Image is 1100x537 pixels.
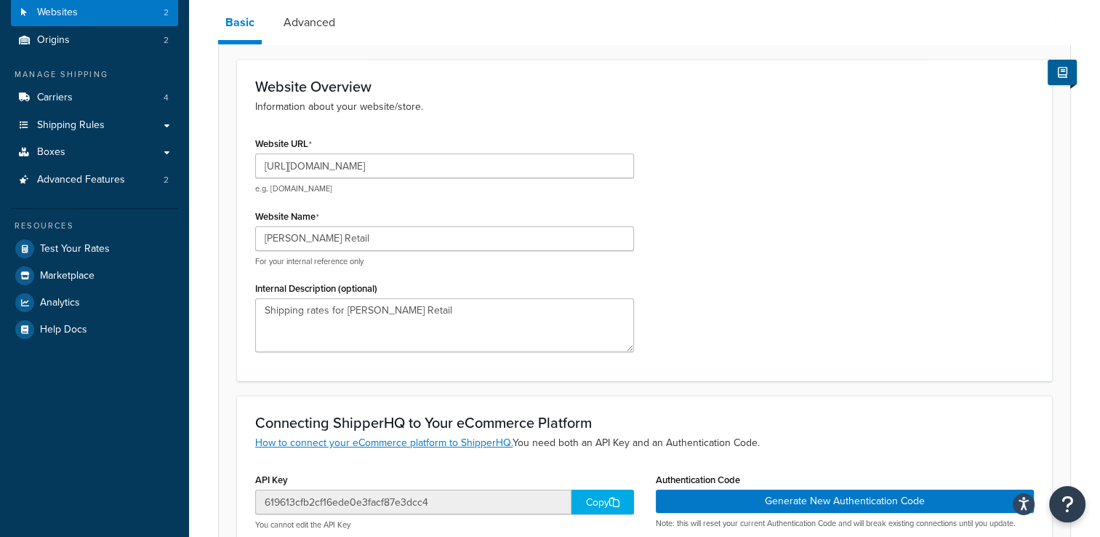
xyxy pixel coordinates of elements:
p: Note: this will reset your current Authentication Code and will break existing connections until ... [656,518,1035,529]
span: 4 [164,92,169,104]
span: Advanced Features [37,174,125,186]
span: 2 [164,174,169,186]
a: Test Your Rates [11,236,178,262]
p: For your internal reference only [255,256,634,267]
a: Shipping Rules [11,112,178,139]
a: Marketplace [11,263,178,289]
li: Origins [11,27,178,54]
span: 2 [164,7,169,19]
li: Advanced Features [11,167,178,194]
span: Shipping Rules [37,119,105,132]
a: Analytics [11,290,178,316]
p: You need both an API Key and an Authentication Code. [255,435,1034,451]
p: e.g. [DOMAIN_NAME] [255,183,634,194]
a: Boxes [11,139,178,166]
a: Carriers4 [11,84,178,111]
span: 2 [164,34,169,47]
button: Open Resource Center [1049,486,1085,522]
a: Help Docs [11,317,178,343]
span: Carriers [37,92,73,104]
span: Marketplace [40,270,95,282]
h3: Connecting ShipperHQ to Your eCommerce Platform [255,415,1034,431]
div: Copy [571,490,634,514]
a: Advanced Features2 [11,167,178,194]
label: Internal Description (optional) [255,283,377,294]
span: Boxes [37,146,65,159]
p: Information about your website/store. [255,99,1034,115]
label: Website URL [255,138,312,150]
a: How to connect your eCommerce platform to ShipperHQ. [255,435,513,450]
a: Origins2 [11,27,178,54]
span: Websites [37,7,78,19]
span: Test Your Rates [40,243,110,255]
a: Basic [218,5,262,44]
li: Carriers [11,84,178,111]
label: Authentication Code [656,474,740,485]
label: API Key [255,474,288,485]
div: Manage Shipping [11,68,178,81]
label: Website Name [255,211,319,223]
p: You cannot edit the API Key [255,520,634,530]
span: Help Docs [40,324,87,336]
span: Analytics [40,297,80,309]
button: Generate New Authentication Code [656,490,1035,513]
h3: Website Overview [255,79,1034,95]
a: Advanced [276,5,342,40]
textarea: Shipping rates for [PERSON_NAME] Retail [255,298,634,352]
button: Show Help Docs [1048,60,1077,85]
span: Origins [37,34,70,47]
div: Resources [11,220,178,232]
